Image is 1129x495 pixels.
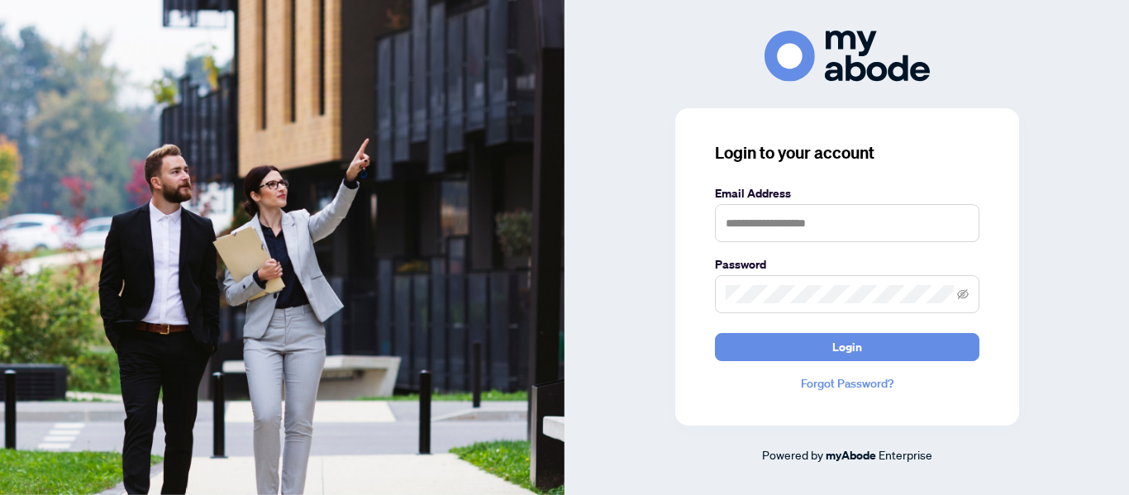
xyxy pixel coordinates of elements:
h3: Login to your account [715,141,979,164]
label: Email Address [715,184,979,202]
button: Login [715,333,979,361]
span: eye-invisible [957,288,969,300]
label: Password [715,255,979,274]
a: Forgot Password? [715,374,979,393]
span: Login [832,334,862,360]
span: Powered by [762,447,823,462]
a: myAbode [826,446,876,464]
span: Enterprise [879,447,932,462]
img: ma-logo [765,31,930,81]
